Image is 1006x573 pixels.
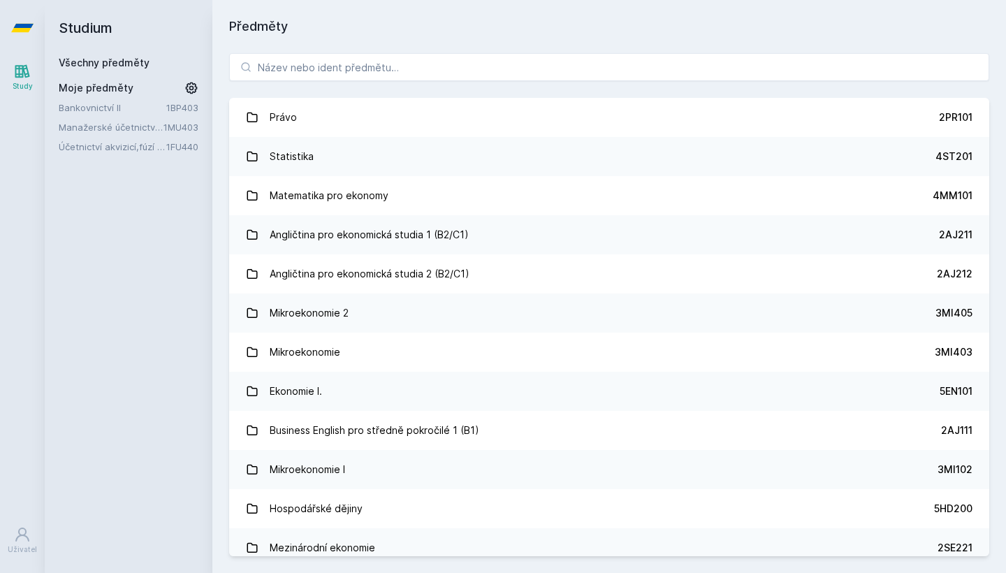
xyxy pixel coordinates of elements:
[59,101,166,115] a: Bankovnictví II
[270,534,375,562] div: Mezinárodní ekonomie
[229,176,989,215] a: Matematika pro ekonomy 4MM101
[8,544,37,555] div: Uživatel
[229,254,989,293] a: Angličtina pro ekonomická studia 2 (B2/C1) 2AJ212
[3,519,42,562] a: Uživatel
[270,182,388,210] div: Matematika pro ekonomy
[13,81,33,92] div: Study
[935,150,972,164] div: 4ST201
[229,450,989,489] a: Mikroekonomie I 3MI102
[934,502,972,516] div: 5HD200
[270,103,297,131] div: Právo
[59,120,163,134] a: Manažerské účetnictví II.
[229,411,989,450] a: Business English pro středně pokročilé 1 (B1) 2AJ111
[229,137,989,176] a: Statistika 4ST201
[229,53,989,81] input: Název nebo ident předmětu…
[941,423,972,437] div: 2AJ111
[939,228,972,242] div: 2AJ211
[59,57,150,68] a: Všechny předměty
[3,56,42,99] a: Study
[229,98,989,137] a: Právo 2PR101
[270,260,469,288] div: Angličtina pro ekonomická studia 2 (B2/C1)
[166,141,198,152] a: 1FU440
[59,140,166,154] a: Účetnictví akvizicí,fúzí a jiných vlastn.transakcí-vyš.účet.
[270,416,479,444] div: Business English pro středně pokročilé 1 (B1)
[229,333,989,372] a: Mikroekonomie 3MI403
[938,541,972,555] div: 2SE221
[935,345,972,359] div: 3MI403
[270,143,314,171] div: Statistika
[939,110,972,124] div: 2PR101
[59,81,133,95] span: Moje předměty
[229,17,989,36] h1: Předměty
[229,293,989,333] a: Mikroekonomie 2 3MI405
[229,215,989,254] a: Angličtina pro ekonomická studia 1 (B2/C1) 2AJ211
[935,306,972,320] div: 3MI405
[270,377,322,405] div: Ekonomie I.
[270,221,469,249] div: Angličtina pro ekonomická studia 1 (B2/C1)
[933,189,972,203] div: 4MM101
[229,528,989,567] a: Mezinárodní ekonomie 2SE221
[270,338,340,366] div: Mikroekonomie
[270,456,345,484] div: Mikroekonomie I
[163,122,198,133] a: 1MU403
[270,495,363,523] div: Hospodářské dějiny
[938,463,972,477] div: 3MI102
[940,384,972,398] div: 5EN101
[229,489,989,528] a: Hospodářské dějiny 5HD200
[937,267,972,281] div: 2AJ212
[166,102,198,113] a: 1BP403
[270,299,349,327] div: Mikroekonomie 2
[229,372,989,411] a: Ekonomie I. 5EN101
